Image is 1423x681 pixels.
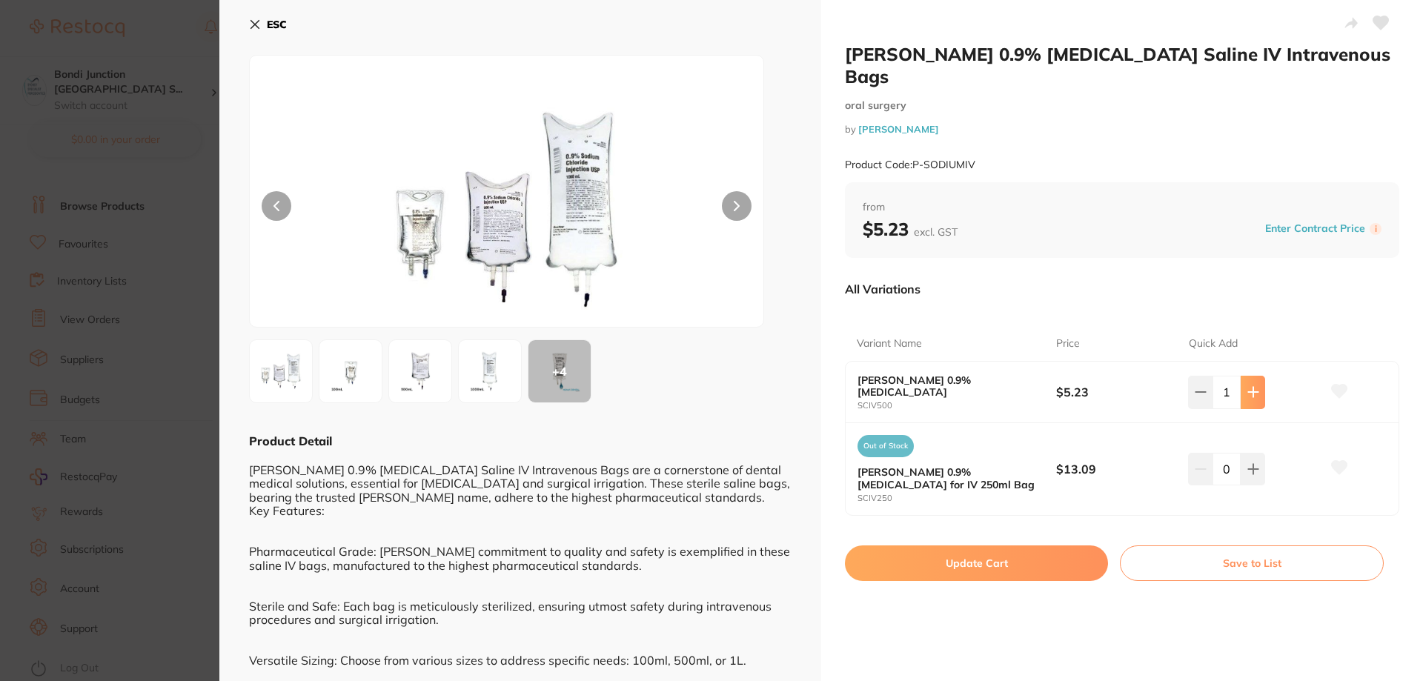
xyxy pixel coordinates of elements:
span: from [863,200,1381,215]
span: excl. GST [914,225,958,239]
h2: [PERSON_NAME] 0.9% [MEDICAL_DATA] Saline IV Intravenous Bags [845,43,1399,87]
b: $5.23 [1056,384,1175,400]
small: Product Code: P-SODIUMIV [845,159,975,171]
img: MDAuanBn [394,345,447,398]
button: Save to List [1120,545,1384,581]
b: ESC [267,18,287,31]
b: Product Detail [249,433,332,448]
img: SVVNSVYuanBn [353,93,661,327]
small: by [845,124,1399,135]
small: SCIV250 [858,494,1056,503]
button: +4 [528,339,591,403]
div: + 4 [528,340,591,402]
b: [PERSON_NAME] 0.9% [MEDICAL_DATA] for IV 250ml Bag [858,466,1036,490]
img: MDAwLmpwZw [463,345,517,398]
button: Enter Contract Price [1261,222,1370,236]
label: i [1370,223,1381,235]
p: Quick Add [1189,336,1238,351]
small: oral surgery [845,99,1399,112]
img: SVVNSVYuanBn [254,345,308,398]
button: ESC [249,12,287,37]
a: [PERSON_NAME] [858,123,939,135]
b: [PERSON_NAME] 0.9% [MEDICAL_DATA] [858,374,1036,398]
b: $5.23 [863,218,958,240]
button: Update Cart [845,545,1108,581]
p: Price [1056,336,1080,351]
p: Variant Name [857,336,922,351]
span: Out of Stock [858,435,914,457]
b: $13.09 [1056,461,1175,477]
small: SCIV500 [858,401,1056,411]
img: MDAuanBn [324,345,377,398]
p: All Variations [845,282,921,296]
